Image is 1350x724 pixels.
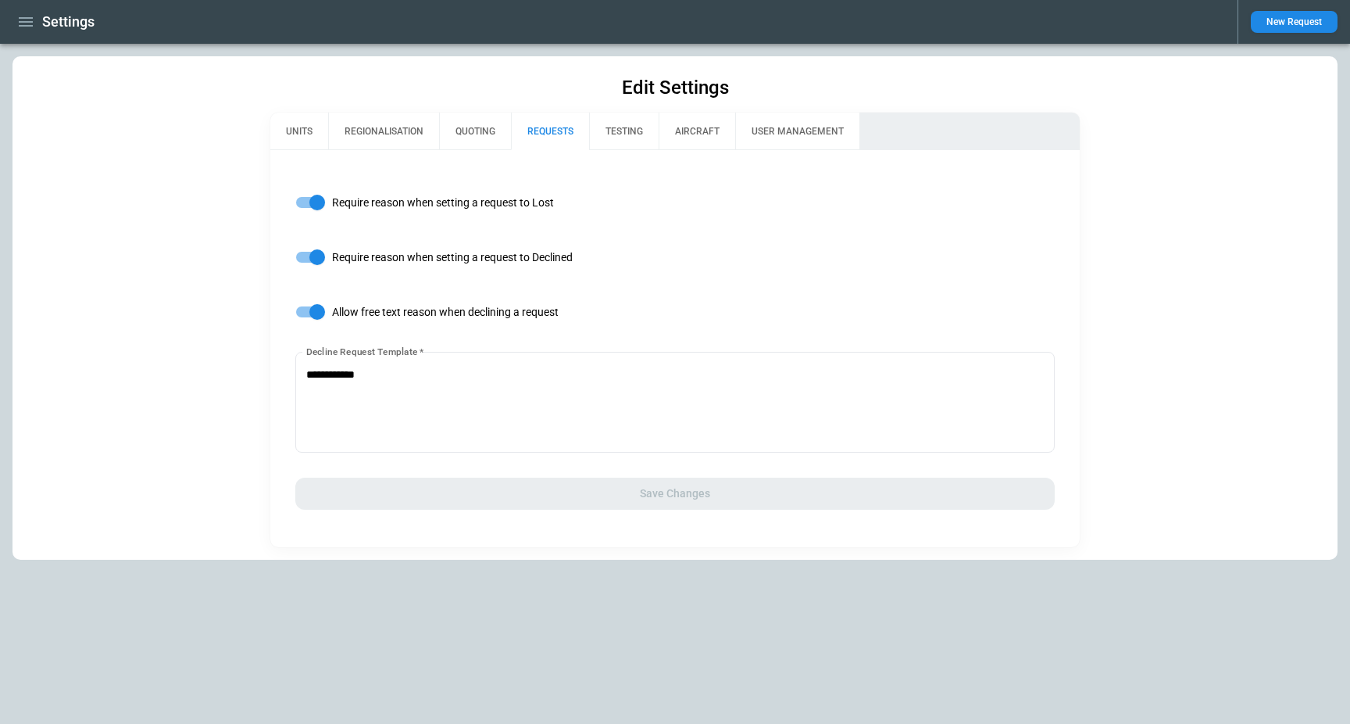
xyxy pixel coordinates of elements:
button: AIRCRAFT [659,113,735,150]
h1: Settings [42,13,95,31]
span: Require reason when setting a request to Lost [332,196,554,210]
button: UNITS [270,113,328,150]
button: New Request [1251,11,1337,33]
span: Require reason when setting a request to Declined [332,251,573,264]
button: USER MANAGEMENT [735,113,859,150]
button: TESTING [589,113,659,150]
h1: Edit Settings [622,75,729,100]
button: QUOTING [439,113,511,150]
button: REQUESTS [511,113,589,150]
span: Allow free text reason when declining a request [332,306,559,319]
button: REGIONALISATION [328,113,439,150]
label: Decline Request Template [306,345,423,358]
